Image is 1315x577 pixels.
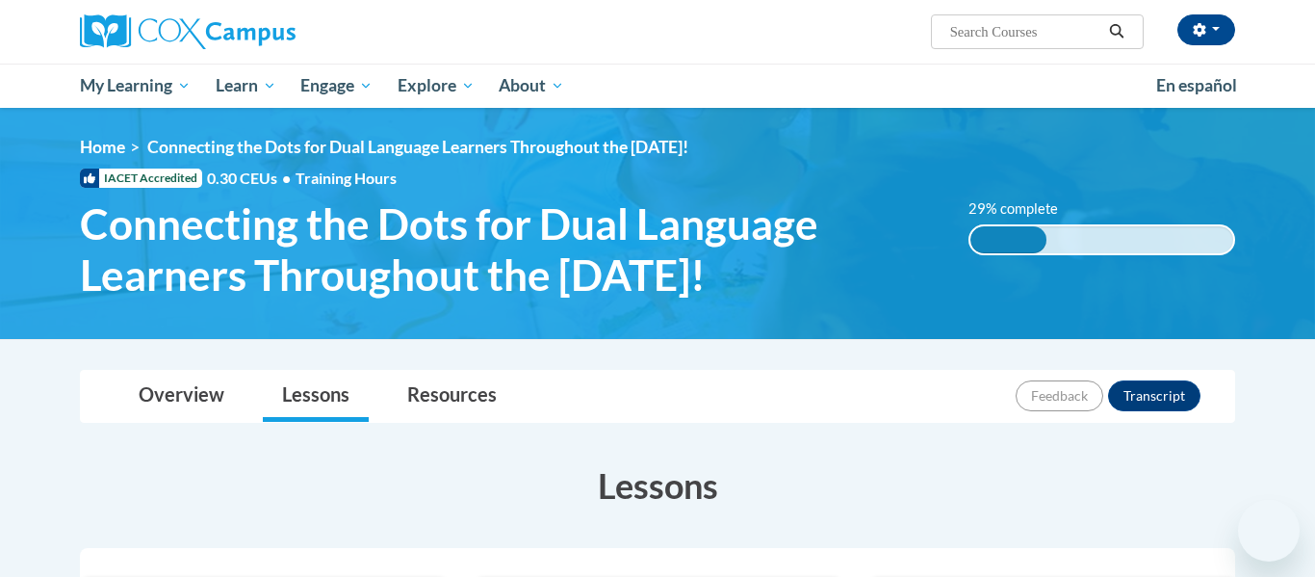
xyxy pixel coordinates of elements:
iframe: Button to launch messaging window [1238,500,1300,562]
a: Cox Campus [80,14,446,49]
span: • [282,169,291,187]
img: Cox Campus [80,14,296,49]
h3: Lessons [80,461,1235,510]
span: Training Hours [296,169,397,187]
button: Transcript [1108,380,1200,411]
a: Lessons [263,371,369,422]
a: Engage [288,64,385,108]
div: Main menu [51,64,1264,108]
div: 29% complete [970,226,1046,253]
span: Connecting the Dots for Dual Language Learners Throughout the [DATE]! [147,137,688,157]
span: My Learning [80,74,191,97]
span: About [499,74,564,97]
button: Search [1102,20,1131,43]
span: 0.30 CEUs [207,168,296,189]
a: Overview [119,371,244,422]
a: Home [80,137,125,157]
a: Resources [388,371,516,422]
span: Explore [398,74,475,97]
a: My Learning [67,64,203,108]
span: Learn [216,74,276,97]
button: Feedback [1016,380,1103,411]
span: En español [1156,75,1237,95]
button: Account Settings [1177,14,1235,45]
span: Engage [300,74,373,97]
label: 29% complete [968,198,1079,220]
span: Connecting the Dots for Dual Language Learners Throughout the [DATE]! [80,198,940,301]
a: About [487,64,578,108]
a: Learn [203,64,289,108]
input: Search Courses [948,20,1102,43]
a: Explore [385,64,487,108]
span: IACET Accredited [80,169,202,188]
a: En español [1144,66,1250,106]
